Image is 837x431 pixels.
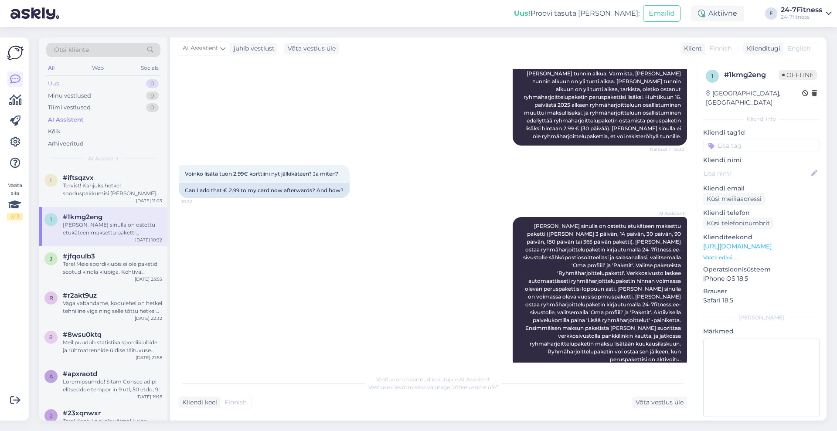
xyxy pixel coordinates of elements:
span: Offline [779,70,817,80]
div: Socials [139,62,160,74]
span: 8 [49,334,53,340]
div: 2 / 3 [7,213,23,221]
div: 0 [146,92,159,100]
a: 24-7Fitness24-7fitness [781,7,832,20]
p: Klienditeekond [703,233,820,242]
p: Kliendi email [703,184,820,193]
span: #r2akt9uz [63,292,97,299]
span: a [49,373,53,380]
p: Vaata edasi ... [703,254,820,261]
div: Kõik [48,127,61,136]
div: [DATE] 10:32 [135,237,162,243]
span: #jfqoulb3 [63,252,95,260]
div: Vaata siia [7,181,23,221]
div: [DATE] 19:18 [136,394,162,400]
span: Finnish [709,44,732,53]
p: Safari 18.5 [703,296,820,305]
div: [DATE] 21:58 [136,354,162,361]
div: Küsi meiliaadressi [703,193,765,205]
span: AI Assistent [88,155,119,163]
p: iPhone OS 18.5 [703,274,820,283]
div: Tere! Meie spordiklubis ei ole paketid seotud kindla klubiga. Kehtiva paketiga saab külastada kõi... [63,260,162,276]
span: Voinko lisätä tuon 2.99€ korttiini nyt jälkikäteen? Ja miten? [185,170,338,177]
div: Tiimi vestlused [48,103,91,112]
span: 1 [50,216,52,223]
p: Kliendi tag'id [703,128,820,137]
div: Kliendi info [703,115,820,123]
div: Klient [680,44,702,53]
span: #1kmg2eng [63,213,102,221]
div: Arhiveeritud [48,139,84,148]
div: Uus [48,79,59,88]
span: j [50,255,52,262]
span: Vestlus on määratud kasutajale AI Assistent [376,376,490,383]
span: #8wsu0ktq [63,331,102,339]
div: Väga vabandame, kodulehel on hetkel tehniline viga ning selle tõttu hetkel antud funktsioon ei to... [63,299,162,315]
div: Võta vestlus üle [284,43,339,54]
div: AI Assistent [48,115,84,124]
p: Kliendi nimi [703,156,820,165]
b: Uus! [514,9,531,17]
p: Kliendi telefon [703,208,820,217]
span: #23xqnwxr [63,409,101,417]
span: i [50,177,52,183]
span: English [788,44,810,53]
div: Võta vestlus üle [632,397,687,408]
span: r [49,295,53,301]
div: [PERSON_NAME] [703,314,820,322]
div: [DATE] 11:03 [136,197,162,204]
div: Tervist! Kahjuks hetkel sooduspakkumisi [PERSON_NAME] ole. Meie spordiklubi poolt pakutavate pake... [63,182,162,197]
input: Lisa nimi [704,169,810,178]
a: [URL][DOMAIN_NAME] [703,242,772,250]
span: 1 [711,73,713,79]
div: Meil puudub statistika spordiklubide ja rühmatrennide üldise täituvuse kohta, samuti ei peeta arv... [63,339,162,354]
span: 10:32 [181,198,214,205]
div: Loremipsumdo! Sitam Consec adipi elitseddoe tempor in 9 utl, 50 etdo, 92 magn, 64 aliq, 010 enim ... [63,378,162,394]
span: 2 [50,412,53,419]
div: Proovi tasuta [PERSON_NAME]: [514,8,640,19]
div: Kliendi keel [179,398,217,407]
span: Nähtud ✓ 10:30 [650,146,684,153]
div: Minu vestlused [48,92,91,100]
span: Vestluse ülevõtmiseks vajutage [368,384,498,390]
div: 24-7fitness [781,14,822,20]
span: #iftsqzvx [63,174,94,182]
button: Emailid [643,5,680,22]
div: juhib vestlust [230,44,275,53]
span: AI Assistent [183,44,218,53]
div: All [46,62,56,74]
i: „Võtke vestlus üle” [450,384,498,390]
div: 0 [146,79,159,88]
div: [PERSON_NAME] sinulla on ostettu etukäteen maksettu paketti ([PERSON_NAME] 3 päivän, 14 päivän, 3... [63,221,162,237]
span: [PERSON_NAME] sinulla on ostettu etukäteen maksettu paketti ([PERSON_NAME] 3 päivän, 14 päivän, 3... [523,223,682,363]
span: Finnish [225,398,247,407]
span: #apxraotd [63,370,97,378]
p: Brauser [703,287,820,296]
div: [DATE] 23:55 [135,276,162,282]
p: Märkmed [703,327,820,336]
div: Küsi telefoninumbrit [703,217,773,229]
div: Can I add that € 2.99 to my card now afterwards? And how? [179,183,350,198]
input: Lisa tag [703,139,820,152]
div: F [765,7,777,20]
div: # 1kmg2eng [724,70,779,80]
div: 24-7Fitness [781,7,822,14]
div: [GEOGRAPHIC_DATA], [GEOGRAPHIC_DATA] [706,89,802,107]
div: Klienditugi [743,44,780,53]
span: AI Assistent [652,210,684,217]
div: [DATE] 22:32 [135,315,162,322]
div: Web [90,62,105,74]
div: 0 [146,103,159,112]
p: Operatsioonisüsteem [703,265,820,274]
span: Otsi kliente [54,45,89,54]
div: Aktiivne [691,6,744,21]
img: Askly Logo [7,44,24,61]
